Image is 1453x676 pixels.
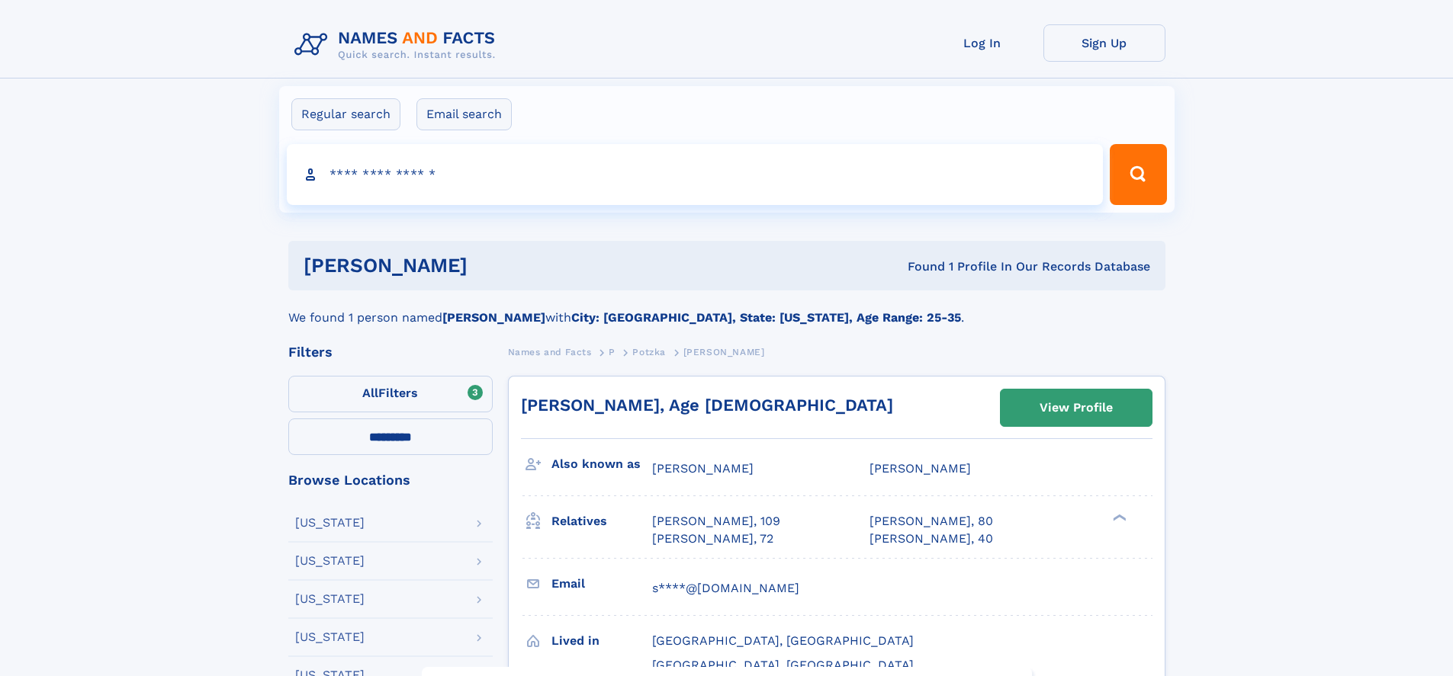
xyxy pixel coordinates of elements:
span: P [609,347,616,357]
span: [GEOGRAPHIC_DATA], [GEOGRAPHIC_DATA] [652,658,914,672]
img: Logo Names and Facts [288,24,508,66]
a: [PERSON_NAME], Age [DEMOGRAPHIC_DATA] [521,396,893,415]
div: ❯ [1109,513,1127,523]
h3: Lived in [551,628,652,654]
span: [GEOGRAPHIC_DATA], [GEOGRAPHIC_DATA] [652,633,914,648]
label: Filters [288,376,493,412]
span: Potzka [632,347,666,357]
div: [US_STATE] [295,517,365,529]
span: [PERSON_NAME] [683,347,765,357]
h3: Also known as [551,451,652,477]
label: Email search [416,98,512,130]
a: [PERSON_NAME], 109 [652,513,780,530]
h3: Relatives [551,508,652,534]
a: Names and Facts [508,342,592,361]
div: Found 1 Profile In Our Records Database [687,258,1150,275]
div: [US_STATE] [295,631,365,643]
h3: Email [551,571,652,597]
a: Log In [921,24,1043,62]
label: Regular search [291,98,400,130]
b: [PERSON_NAME] [442,310,545,325]
input: search input [287,144,1104,205]
span: [PERSON_NAME] [870,461,971,476]
a: View Profile [1001,389,1152,426]
span: [PERSON_NAME] [652,461,754,476]
h1: [PERSON_NAME] [304,256,688,275]
div: Browse Locations [288,473,493,487]
span: All [362,386,378,400]
a: [PERSON_NAME], 72 [652,530,773,547]
a: Potzka [632,342,666,361]
div: View Profile [1040,390,1113,425]
div: [US_STATE] [295,593,365,605]
a: Sign Up [1043,24,1165,62]
div: [US_STATE] [295,555,365,567]
button: Search Button [1110,144,1166,205]
div: We found 1 person named with . [288,290,1165,327]
b: City: [GEOGRAPHIC_DATA], State: [US_STATE], Age Range: 25-35 [571,310,961,325]
a: P [609,342,616,361]
a: [PERSON_NAME], 80 [870,513,993,530]
a: [PERSON_NAME], 40 [870,530,993,547]
div: Filters [288,345,493,359]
